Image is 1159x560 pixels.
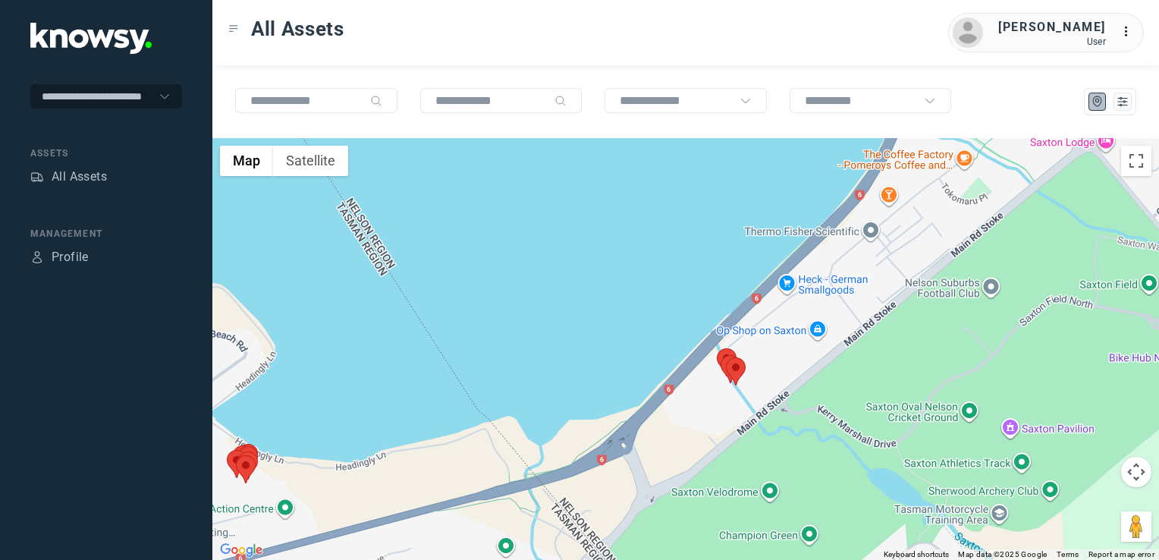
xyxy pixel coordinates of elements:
div: Management [30,227,182,241]
div: [PERSON_NAME] [998,18,1106,36]
div: Profile [30,250,44,264]
div: : [1121,23,1139,41]
span: All Assets [251,15,344,42]
div: Search [554,95,567,107]
div: Toggle Menu [228,24,239,34]
button: Toggle fullscreen view [1121,146,1151,176]
div: Assets [30,170,44,184]
img: avatar.png [953,17,983,48]
div: : [1121,23,1139,43]
button: Keyboard shortcuts [884,549,949,560]
div: All Assets [52,168,107,186]
div: Search [370,95,382,107]
div: Profile [52,248,89,266]
a: Open this area in Google Maps (opens a new window) [216,540,266,560]
a: ProfileProfile [30,248,89,266]
div: Assets [30,146,182,160]
div: Map [1091,95,1104,109]
a: AssetsAll Assets [30,168,107,186]
button: Show satellite imagery [273,146,348,176]
div: User [998,36,1106,47]
span: Map data ©2025 Google [958,550,1047,558]
a: Terms [1057,550,1079,558]
tspan: ... [1122,26,1137,37]
button: Map camera controls [1121,457,1151,487]
img: Application Logo [30,23,152,54]
a: Report a map error [1088,550,1154,558]
button: Drag Pegman onto the map to open Street View [1121,511,1151,542]
img: Google [216,540,266,560]
div: List [1116,95,1129,109]
button: Show street map [220,146,273,176]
